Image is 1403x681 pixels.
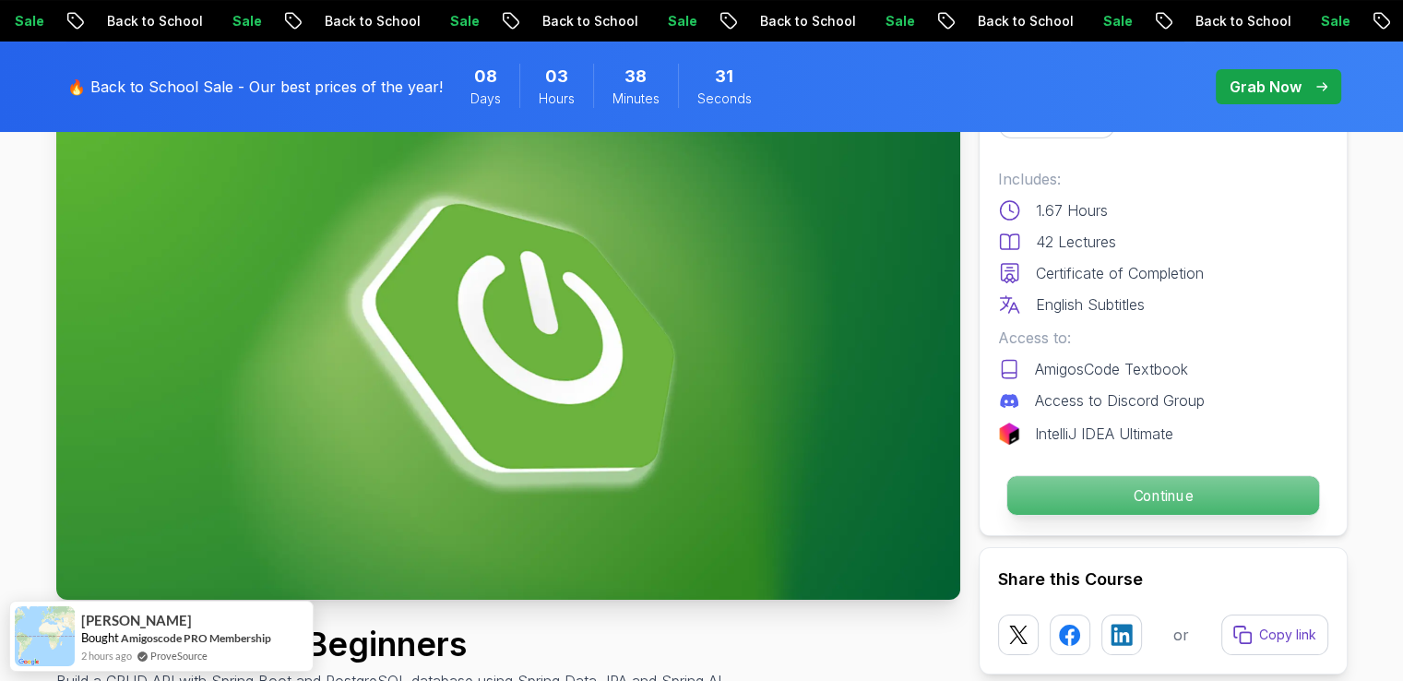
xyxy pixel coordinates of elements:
span: Seconds [697,90,752,108]
p: Sale [863,12,922,30]
p: Back to School [520,12,646,30]
h2: Share this Course [998,567,1328,592]
span: Minutes [612,90,660,108]
p: Grab Now [1230,76,1302,98]
button: Copy link [1221,615,1328,655]
img: provesource social proof notification image [15,606,75,666]
p: 42 Lectures [1036,231,1116,253]
p: Access to Discord Group [1035,389,1205,412]
p: Back to School [956,12,1081,30]
span: 31 Seconds [715,64,733,90]
img: jetbrains logo [998,423,1020,445]
p: Back to School [738,12,863,30]
p: Sale [1081,12,1140,30]
span: Hours [539,90,575,108]
p: Back to School [1173,12,1299,30]
span: 2 hours ago [81,648,132,663]
p: Includes: [998,168,1328,190]
span: 38 Minutes [624,64,647,90]
p: Access to: [998,327,1328,349]
span: [PERSON_NAME] [81,613,192,628]
p: Sale [428,12,487,30]
p: Back to School [85,12,210,30]
span: 8 Days [474,64,497,90]
p: IntelliJ IDEA Ultimate [1035,423,1173,445]
p: 1.67 Hours [1036,199,1108,221]
p: Continue [1006,476,1318,515]
img: spring-boot-for-beginners_thumbnail [56,91,960,600]
a: Amigoscode PRO Membership [121,631,271,645]
h1: Spring Boot for Beginners [56,626,721,663]
p: Sale [646,12,705,30]
p: AmigosCode Textbook [1035,358,1188,380]
span: Bought [81,630,119,645]
p: 🔥 Back to School Sale - Our best prices of the year! [67,76,443,98]
p: or [1173,624,1189,646]
p: English Subtitles [1036,293,1145,316]
p: Copy link [1259,626,1316,644]
p: Sale [1299,12,1358,30]
p: Certificate of Completion [1036,262,1204,284]
a: ProveSource [150,648,208,663]
span: 3 Hours [545,64,568,90]
span: Days [470,90,501,108]
button: Continue [1005,475,1319,516]
p: Sale [210,12,269,30]
p: Back to School [303,12,428,30]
